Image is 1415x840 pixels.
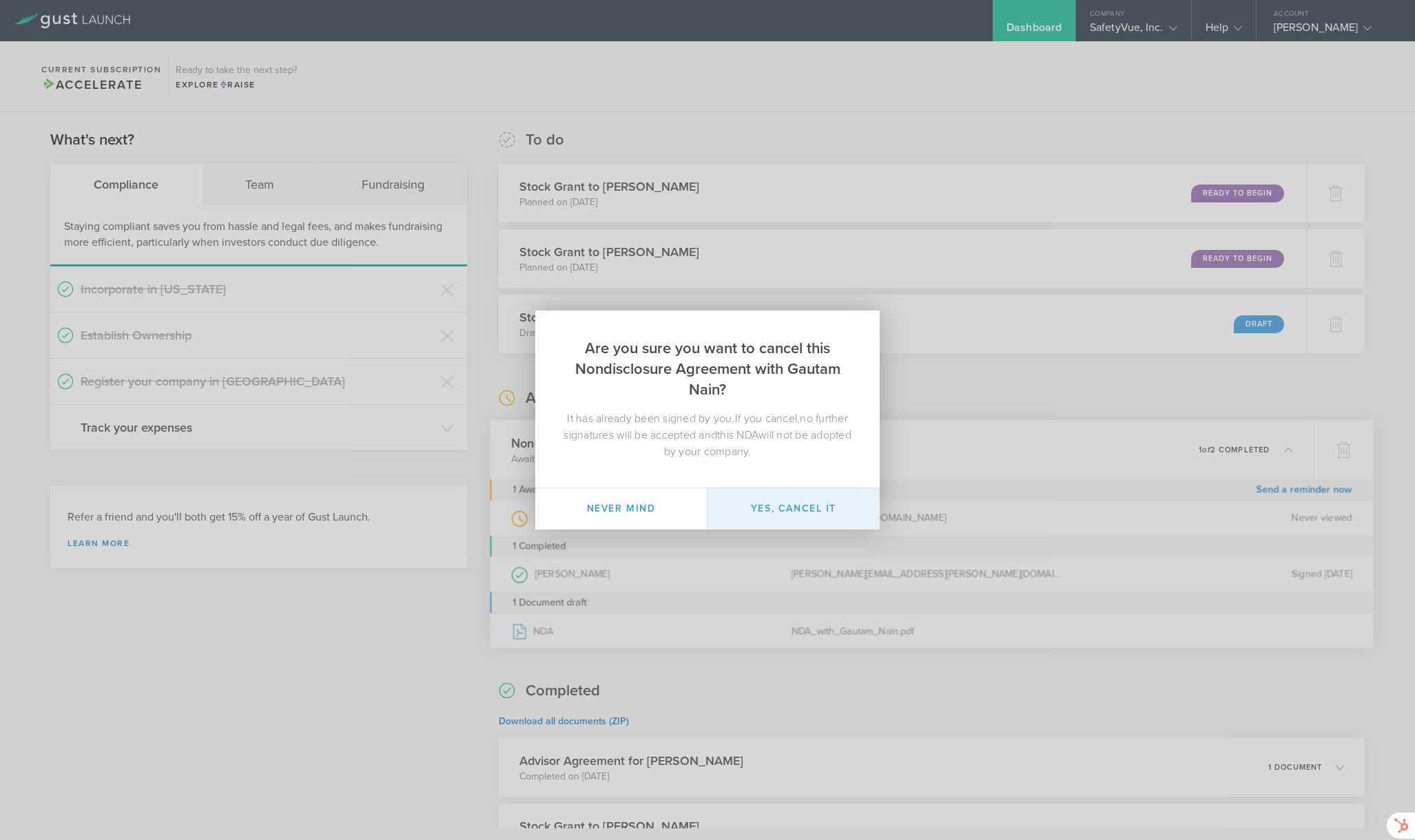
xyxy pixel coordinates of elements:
span: this NDA [717,428,758,442]
button: Yes, cancel it [707,488,880,529]
span: It has already been signed by you. [567,412,735,426]
span: If you cancel, [735,412,801,426]
h2: Are you sure you want to cancel this Nondisclosure Agreement with Gautam Nain? [535,311,880,410]
button: Never mind [535,488,707,529]
iframe: Chat Widget [1346,774,1415,840]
